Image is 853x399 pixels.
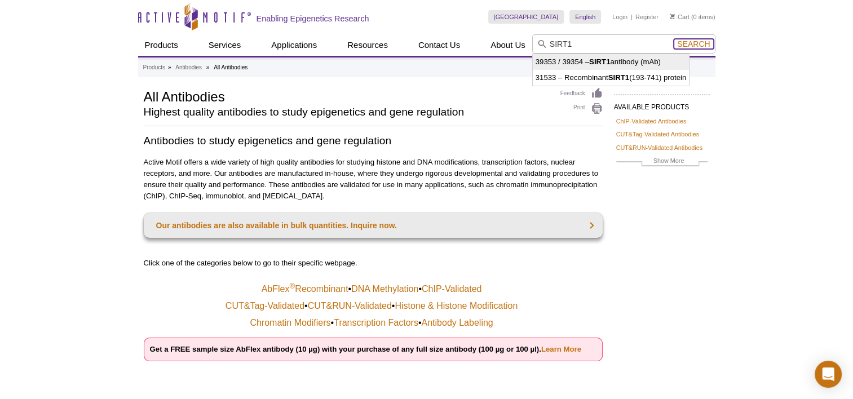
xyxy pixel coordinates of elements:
[560,103,603,115] a: Print
[175,63,202,73] a: Antibodies
[264,34,324,56] a: Applications
[631,10,633,24] li: |
[616,129,699,139] a: CUT&Tag-Validated Antibodies
[422,283,481,295] a: ChIP-Validated
[560,87,603,100] a: Feedback
[484,34,532,56] a: About Us
[670,13,690,21] a: Cart
[616,143,702,153] a: CUT&RUN-Validated Antibodies
[144,133,603,148] h2: Antibodies to study epigenetics and gene regulation
[289,282,295,290] sup: ®
[815,361,842,388] div: Open Intercom Messenger
[144,87,549,104] h1: All Antibodies
[138,34,185,56] a: Products
[351,283,418,295] a: DNA Methylation
[143,63,165,73] a: Products
[145,281,602,297] td: • •
[341,34,395,56] a: Resources
[250,317,330,329] a: Chromatin Modifiers
[616,156,708,169] a: Show More
[533,70,690,86] li: 31533 – Recombinant (193-741) protein
[616,116,687,126] a: ChIP-Validated Antibodies
[612,13,627,21] a: Login
[206,64,210,70] li: »
[614,94,710,114] h2: AVAILABLE PRODUCTS
[670,10,715,24] li: (0 items)
[412,34,467,56] a: Contact Us
[589,57,610,66] strong: SIRT1
[569,10,601,24] a: English
[150,345,581,353] strong: Get a FREE sample size AbFlex antibody (10 µg) with your purchase of any full size antibody (100 ...
[214,64,247,70] li: All Antibodies
[421,317,493,329] a: Antibody Labeling
[144,107,549,117] h2: Highest quality antibodies to study epigenetics and gene regulation
[532,34,715,54] input: Keyword, Cat. No.
[608,73,629,82] strong: SIRT1
[262,283,348,295] a: AbFlex®Recombinant
[677,39,710,48] span: Search
[635,13,658,21] a: Register
[144,213,603,238] a: Our antibodies are also available in bulk quantities. Inquire now.
[144,258,603,269] p: Click one of the categories below to go to their specific webpage.
[226,300,304,312] a: CUT&Tag-Validated
[541,345,581,353] a: Learn More
[145,298,602,314] td: • •
[334,317,418,329] a: Transcription Factors
[488,10,564,24] a: [GEOGRAPHIC_DATA]
[257,14,369,24] h2: Enabling Epigenetics Research
[308,300,392,312] a: CUT&RUN-Validated
[168,64,171,70] li: »
[395,300,518,312] a: Histone & Histone Modification
[670,14,675,19] img: Your Cart
[145,315,602,331] td: • •
[202,34,248,56] a: Services
[144,157,603,202] p: Active Motif offers a wide variety of high quality antibodies for studying histone and DNA modifi...
[674,39,713,49] button: Search
[533,54,690,70] li: 39353 / 39354 – antibody (mAb)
